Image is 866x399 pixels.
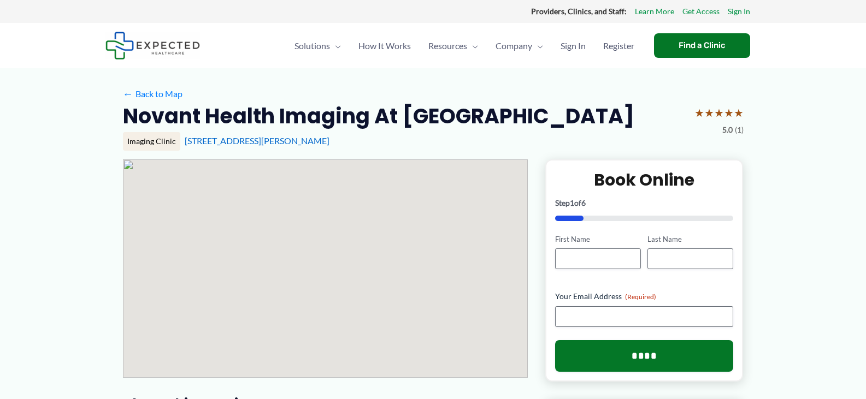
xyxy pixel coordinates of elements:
[123,103,634,129] h2: Novant Health Imaging at [GEOGRAPHIC_DATA]
[734,103,744,123] span: ★
[654,33,750,58] a: Find a Clinic
[561,27,586,65] span: Sign In
[330,27,341,65] span: Menu Toggle
[105,32,200,59] img: Expected Healthcare Logo - side, dark font, small
[286,27,350,65] a: SolutionsMenu Toggle
[286,27,643,65] nav: Primary Site Navigation
[635,4,674,19] a: Learn More
[625,293,656,301] span: (Required)
[294,27,330,65] span: Solutions
[487,27,552,65] a: CompanyMenu Toggle
[594,27,643,65] a: Register
[570,198,574,207] span: 1
[123,132,180,151] div: Imaging Clinic
[123,86,182,102] a: ←Back to Map
[123,88,133,99] span: ←
[603,27,634,65] span: Register
[358,27,411,65] span: How It Works
[714,103,724,123] span: ★
[682,4,720,19] a: Get Access
[185,135,329,146] a: [STREET_ADDRESS][PERSON_NAME]
[467,27,478,65] span: Menu Toggle
[350,27,420,65] a: How It Works
[704,103,714,123] span: ★
[555,291,734,302] label: Your Email Address
[555,199,734,207] p: Step of
[555,169,734,190] h2: Book Online
[722,123,733,137] span: 5.0
[420,27,487,65] a: ResourcesMenu Toggle
[728,4,750,19] a: Sign In
[581,198,586,207] span: 6
[428,27,467,65] span: Resources
[735,123,744,137] span: (1)
[724,103,734,123] span: ★
[647,234,733,245] label: Last Name
[694,103,704,123] span: ★
[552,27,594,65] a: Sign In
[496,27,532,65] span: Company
[532,27,543,65] span: Menu Toggle
[531,7,627,16] strong: Providers, Clinics, and Staff:
[555,234,641,245] label: First Name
